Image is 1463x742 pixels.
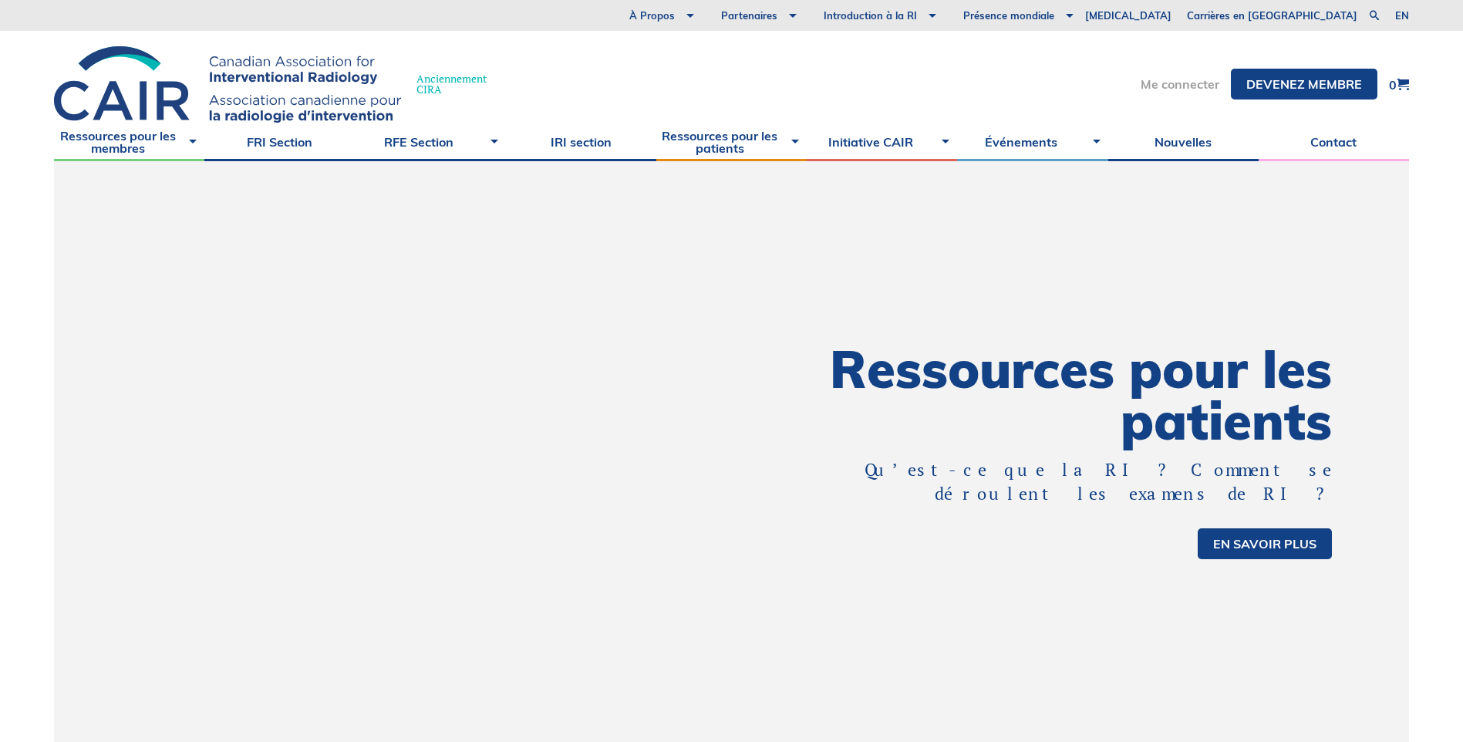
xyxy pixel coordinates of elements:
a: AnciennementCIRA [54,46,502,123]
a: Contact [1259,123,1409,161]
a: Me connecter [1141,78,1219,90]
img: CIRA [54,46,401,123]
h1: Ressources pour les patients [732,343,1333,447]
a: FRI Section [204,123,355,161]
a: 0 [1389,78,1409,91]
a: Initiative CAIR [807,123,957,161]
a: Événements [957,123,1107,161]
a: IRI section [506,123,656,161]
a: DEVENEZ MEMBRE [1231,69,1377,99]
a: Ressources pour les patients [656,123,807,161]
a: RFE Section [355,123,505,161]
a: en [1395,11,1409,21]
a: Ressources pour les membres [54,123,204,161]
a: En savoir plus [1198,528,1332,559]
a: Nouvelles [1108,123,1259,161]
p: Qu’est-ce que la RI ? Comment se déroulent les examens de RI ? [786,458,1333,506]
span: Anciennement CIRA [416,73,487,95]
